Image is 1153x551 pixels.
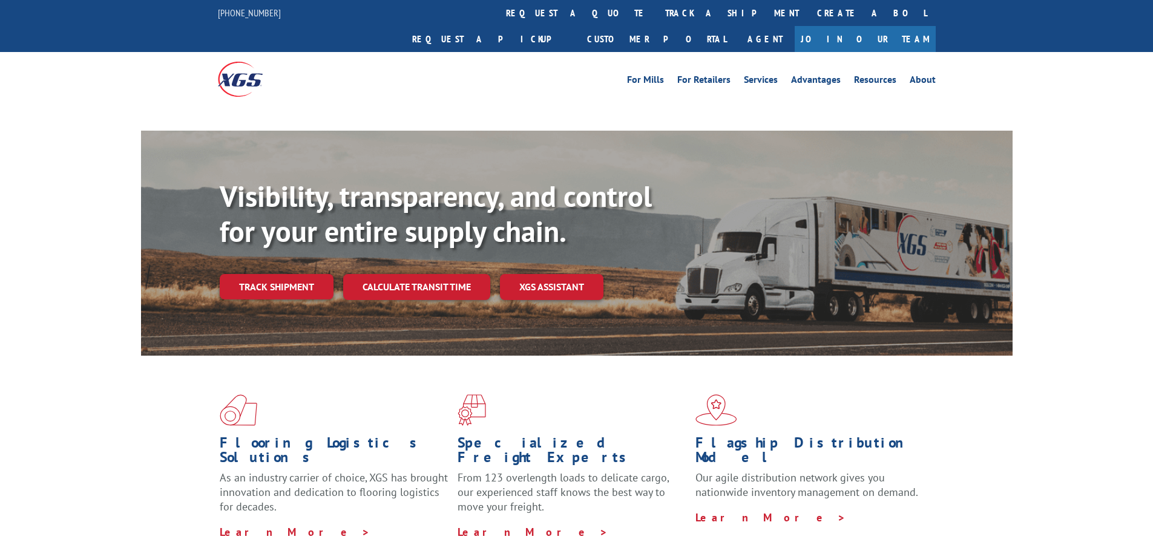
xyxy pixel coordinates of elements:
[403,26,578,52] a: Request a pickup
[695,510,846,524] a: Learn More >
[220,274,333,299] a: Track shipment
[910,75,936,88] a: About
[578,26,735,52] a: Customer Portal
[695,394,737,426] img: xgs-icon-flagship-distribution-model-red
[220,435,448,471] h1: Flooring Logistics Solutions
[791,75,841,88] a: Advantages
[220,471,448,514] span: As an industry carrier of choice, XGS has brought innovation and dedication to flooring logistics...
[627,75,664,88] a: For Mills
[744,75,778,88] a: Services
[795,26,936,52] a: Join Our Team
[458,525,608,539] a: Learn More >
[458,435,686,471] h1: Specialized Freight Experts
[218,7,281,19] a: [PHONE_NUMBER]
[458,471,686,524] p: From 123 overlength loads to delicate cargo, our experienced staff knows the best way to move you...
[220,525,370,539] a: Learn More >
[695,435,924,471] h1: Flagship Distribution Model
[220,394,257,426] img: xgs-icon-total-supply-chain-intelligence-red
[500,274,603,300] a: XGS ASSISTANT
[343,274,490,300] a: Calculate transit time
[220,177,652,250] b: Visibility, transparency, and control for your entire supply chain.
[695,471,918,499] span: Our agile distribution network gives you nationwide inventory management on demand.
[735,26,795,52] a: Agent
[677,75,731,88] a: For Retailers
[458,394,486,426] img: xgs-icon-focused-on-flooring-red
[854,75,896,88] a: Resources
